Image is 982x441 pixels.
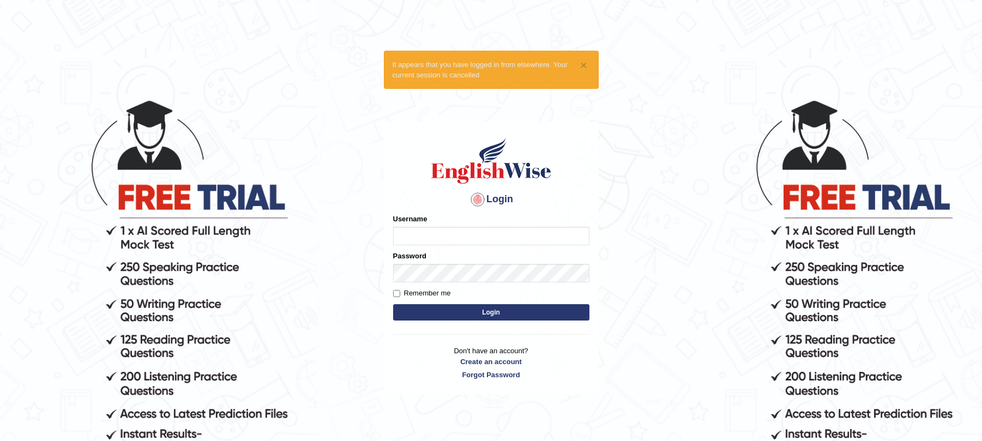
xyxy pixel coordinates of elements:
a: Create an account [393,357,589,367]
p: Don't have an account? [393,346,589,379]
input: Remember me [393,290,400,297]
label: Password [393,251,426,261]
a: Forgot Password [393,370,589,380]
h4: Login [393,191,589,208]
label: Username [393,214,427,224]
div: It appears that you have logged in from elsewhere. Your current session is cancelled [384,51,599,89]
img: Logo of English Wise sign in for intelligent practice with AI [429,136,553,185]
label: Remember me [393,288,451,299]
button: × [580,59,587,71]
button: Login [393,304,589,321]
